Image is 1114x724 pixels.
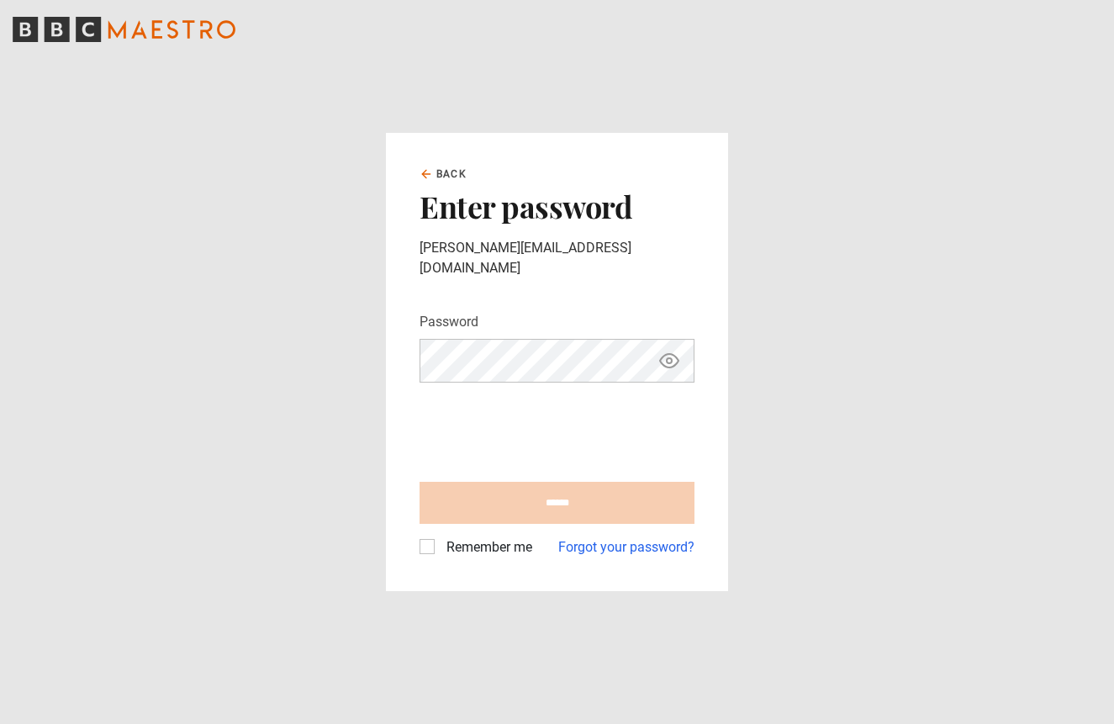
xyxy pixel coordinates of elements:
a: Forgot your password? [558,537,694,558]
iframe: reCAPTCHA [420,396,675,462]
button: Show password [655,346,684,376]
h2: Enter password [420,188,694,224]
a: Back [420,166,467,182]
label: Remember me [440,537,532,558]
label: Password [420,312,478,332]
svg: BBC Maestro [13,17,235,42]
p: [PERSON_NAME][EMAIL_ADDRESS][DOMAIN_NAME] [420,238,694,278]
span: Back [436,166,467,182]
